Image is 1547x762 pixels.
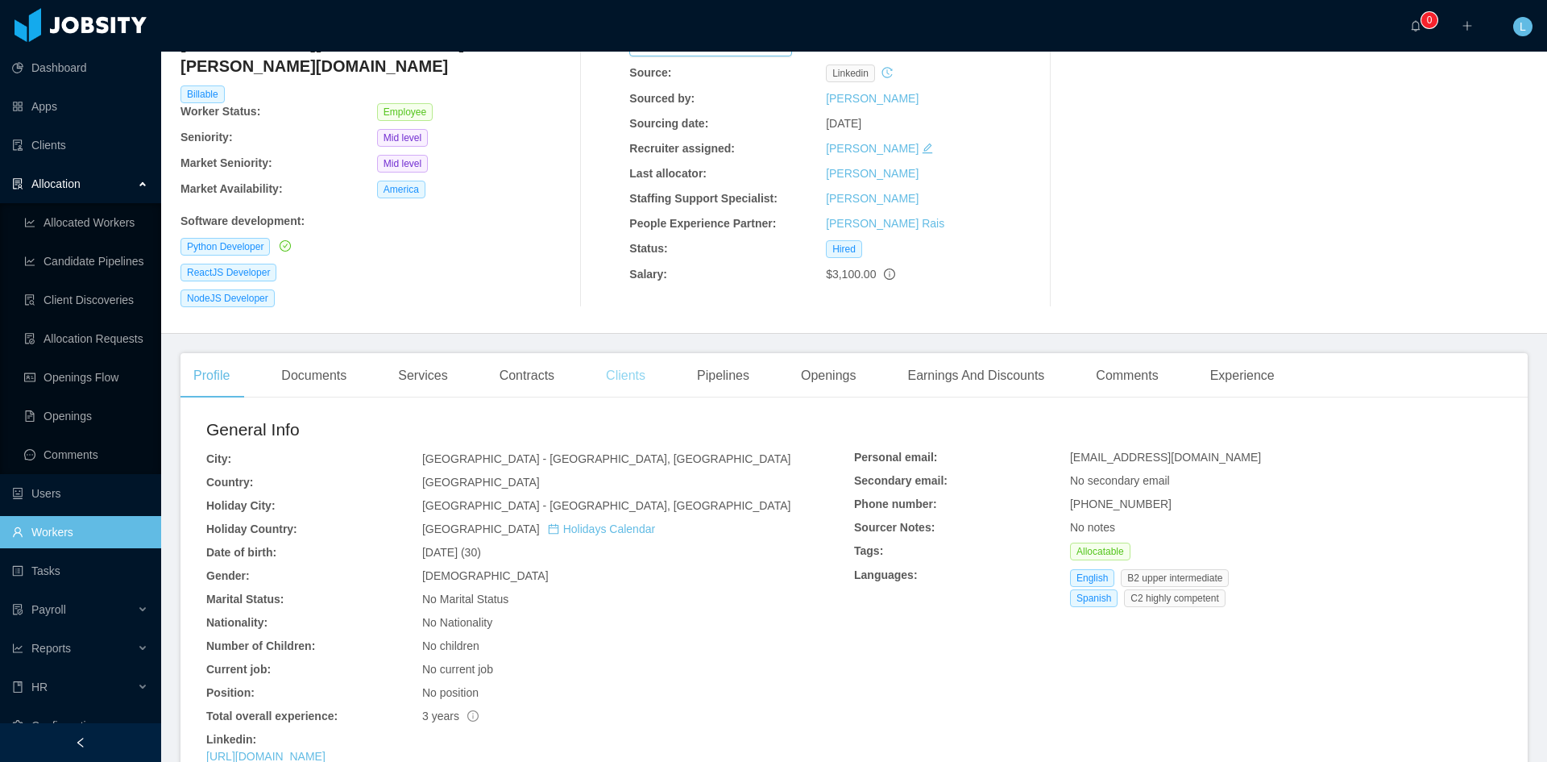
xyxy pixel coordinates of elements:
i: icon: line-chart [12,643,23,654]
b: Salary: [629,268,667,281]
b: Country: [206,476,253,489]
span: B2 upper intermediate [1121,569,1229,587]
b: Date of birth: [206,546,276,559]
div: Earnings And Discounts [894,353,1057,398]
b: Holiday City: [206,499,276,512]
span: L [1520,17,1526,36]
span: No Marital Status [422,593,508,606]
b: Nationality: [206,616,268,629]
a: icon: file-doneAllocation Requests [24,323,148,355]
span: Reports [31,642,71,655]
b: City: [206,452,231,465]
b: Number of Children: [206,639,315,652]
span: No children [422,639,479,652]
i: icon: history [881,67,893,78]
b: Total overall experience: [206,710,338,722]
div: Comments [1083,353,1171,398]
b: Sourced by: [629,92,695,105]
b: Personal email: [854,451,938,464]
span: Payroll [31,603,66,616]
a: icon: appstoreApps [12,90,148,123]
span: Mid level [377,155,428,173]
div: Clients [593,353,658,398]
b: Recruiter assigned: [629,142,735,155]
span: $3,100.00 [826,268,876,281]
b: Holiday Country: [206,523,297,535]
div: Openings [788,353,869,398]
b: Linkedin: [206,733,256,746]
span: Python Developer [180,238,270,256]
a: icon: file-searchClient Discoveries [24,284,148,316]
span: [GEOGRAPHIC_DATA] [422,476,540,489]
b: People Experience Partner: [629,217,776,230]
a: icon: calendarHolidays Calendar [548,523,655,535]
i: icon: calendar [548,523,559,535]
a: icon: file-textOpenings [24,400,148,432]
span: No Nationality [422,616,492,629]
span: HR [31,681,48,693]
span: No current job [422,663,493,676]
a: icon: robotUsers [12,477,148,510]
b: Last allocator: [629,167,707,180]
span: C2 highly competent [1124,589,1225,607]
a: icon: userWorkers [12,516,148,548]
span: Hired [826,240,862,258]
span: [EMAIL_ADDRESS][DOMAIN_NAME] [1070,451,1261,464]
b: Market Seniority: [180,156,272,169]
span: [DATE] (30) [422,546,481,559]
a: icon: idcardOpenings Flow [24,361,148,393]
a: icon: line-chartAllocated Workers [24,206,148,239]
b: Seniority: [180,131,233,144]
i: icon: book [12,681,23,693]
a: icon: profileTasks [12,555,148,587]
b: Tags: [854,544,883,557]
div: Services [385,353,460,398]
span: [GEOGRAPHIC_DATA] - [GEOGRAPHIC_DATA], [GEOGRAPHIC_DATA] [422,452,790,465]
b: Worker Status: [180,105,260,118]
span: English [1070,569,1114,587]
b: Languages: [854,568,918,581]
span: [GEOGRAPHIC_DATA] - [GEOGRAPHIC_DATA], [GEOGRAPHIC_DATA] [422,499,790,512]
h4: [PERSON_NAME][EMAIL_ADDRESS][PERSON_NAME][DOMAIN_NAME] [180,32,574,77]
span: America [377,181,425,198]
span: ReactJS Developer [180,264,276,281]
b: Staffing Support Specialist: [629,192,778,205]
span: No secondary email [1070,474,1170,487]
div: Profile [180,353,243,398]
span: [PHONE_NUMBER] [1070,498,1172,510]
b: Market Availability: [180,182,283,195]
span: 3 years [422,710,479,722]
span: [GEOGRAPHIC_DATA] [422,523,655,535]
div: Contracts [487,353,567,398]
a: icon: exportView Recruitment Process [629,40,792,53]
b: Position: [206,686,255,699]
div: Pipelines [684,353,762,398]
i: icon: edit [922,143,933,154]
div: Documents [268,353,359,398]
i: icon: setting [12,720,23,731]
span: Configuration [31,719,98,732]
span: Employee [377,103,433,121]
span: Spanish [1070,589,1118,607]
b: Sourcing date: [629,117,708,130]
a: icon: auditClients [12,129,148,161]
b: Source: [629,66,671,79]
b: Software development : [180,214,305,227]
a: [PERSON_NAME] [826,167,919,180]
a: [PERSON_NAME] Rais [826,217,944,230]
span: linkedin [826,65,875,82]
a: [PERSON_NAME] [826,142,919,155]
div: Experience [1197,353,1288,398]
h2: General Info [206,417,854,443]
b: Sourcer Notes: [854,521,935,534]
sup: 0 [1421,12,1437,28]
span: Allocatable [1070,543,1130,560]
span: info-circle [467,710,479,722]
span: Mid level [377,129,428,147]
span: [DATE] [826,117,861,130]
span: Allocation [31,177,81,190]
i: icon: check-circle [280,240,291,252]
a: [PERSON_NAME] [826,92,919,105]
i: icon: solution [12,178,23,189]
span: Billable [180,85,225,103]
